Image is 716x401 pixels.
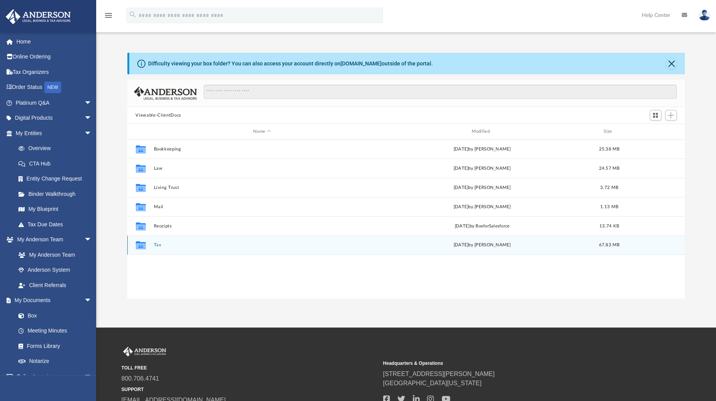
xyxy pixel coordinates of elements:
[5,49,103,65] a: Online Ordering
[11,202,100,217] a: My Blueprint
[374,184,590,191] div: [DATE] by [PERSON_NAME]
[154,185,370,190] button: Living Trust
[5,293,100,308] a: My Documentsarrow_drop_down
[11,354,100,369] a: Notarize
[340,60,382,67] a: [DOMAIN_NAME]
[374,204,590,211] div: [DATE] by [PERSON_NAME]
[135,112,181,119] button: Viewable-ClientDocs
[11,247,96,262] a: My Anderson Team
[665,110,677,121] button: Add
[129,10,137,19] i: search
[699,10,710,21] img: User Pic
[5,80,103,95] a: Order StatusNEW
[5,125,103,141] a: My Entitiesarrow_drop_down
[599,147,619,151] span: 25.38 MB
[383,360,639,367] small: Headquarters & Operations
[383,380,482,386] a: [GEOGRAPHIC_DATA][US_STATE]
[666,58,677,69] button: Close
[104,11,113,20] i: menu
[374,165,590,172] div: [DATE] by [PERSON_NAME]
[374,242,590,249] div: [DATE] by [PERSON_NAME]
[122,375,159,382] a: 800.706.4741
[594,128,624,135] div: Size
[84,110,100,126] span: arrow_drop_down
[122,347,168,357] img: Anderson Advisors Platinum Portal
[122,386,378,393] small: SUPPORT
[11,186,103,202] a: Binder Walkthrough
[44,82,61,93] div: NEW
[599,243,619,247] span: 67.83 MB
[11,338,96,354] a: Forms Library
[104,15,113,20] a: menu
[600,185,618,190] span: 3.72 MB
[154,147,370,152] button: Bookkeeping
[599,224,619,228] span: 13.74 KB
[130,128,150,135] div: id
[153,128,370,135] div: Name
[11,308,96,323] a: Box
[374,146,590,153] div: [DATE] by [PERSON_NAME]
[11,171,103,187] a: Entity Change Request
[154,204,370,209] button: Mail
[11,217,103,232] a: Tax Due Dates
[84,125,100,141] span: arrow_drop_down
[84,293,100,309] span: arrow_drop_down
[374,223,590,230] div: [DATE] by BoxforSalesforce
[127,139,685,299] div: grid
[599,166,619,170] span: 24.57 MB
[3,9,73,24] img: Anderson Advisors Platinum Portal
[11,156,103,171] a: CTA Hub
[5,95,103,110] a: Platinum Q&Aarrow_drop_down
[148,60,433,68] div: Difficulty viewing your box folder? You can also access your account directly on outside of the p...
[5,232,100,247] a: My Anderson Teamarrow_drop_down
[122,364,378,371] small: TOLL FREE
[11,262,100,278] a: Anderson System
[600,205,618,209] span: 1.13 MB
[84,369,100,384] span: arrow_drop_down
[5,369,100,384] a: Online Learningarrow_drop_down
[204,85,676,99] input: Search files and folders
[11,323,100,339] a: Meeting Minutes
[154,242,370,247] button: Tax
[84,232,100,248] span: arrow_drop_down
[84,95,100,111] span: arrow_drop_down
[383,371,495,377] a: [STREET_ADDRESS][PERSON_NAME]
[11,277,100,293] a: Client Referrals
[628,128,682,135] div: id
[5,110,103,126] a: Digital Productsarrow_drop_down
[650,110,661,121] button: Switch to Grid View
[154,224,370,229] button: Receipts
[11,141,103,156] a: Overview
[154,166,370,171] button: Law
[374,128,591,135] div: Modified
[5,64,103,80] a: Tax Organizers
[5,34,103,49] a: Home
